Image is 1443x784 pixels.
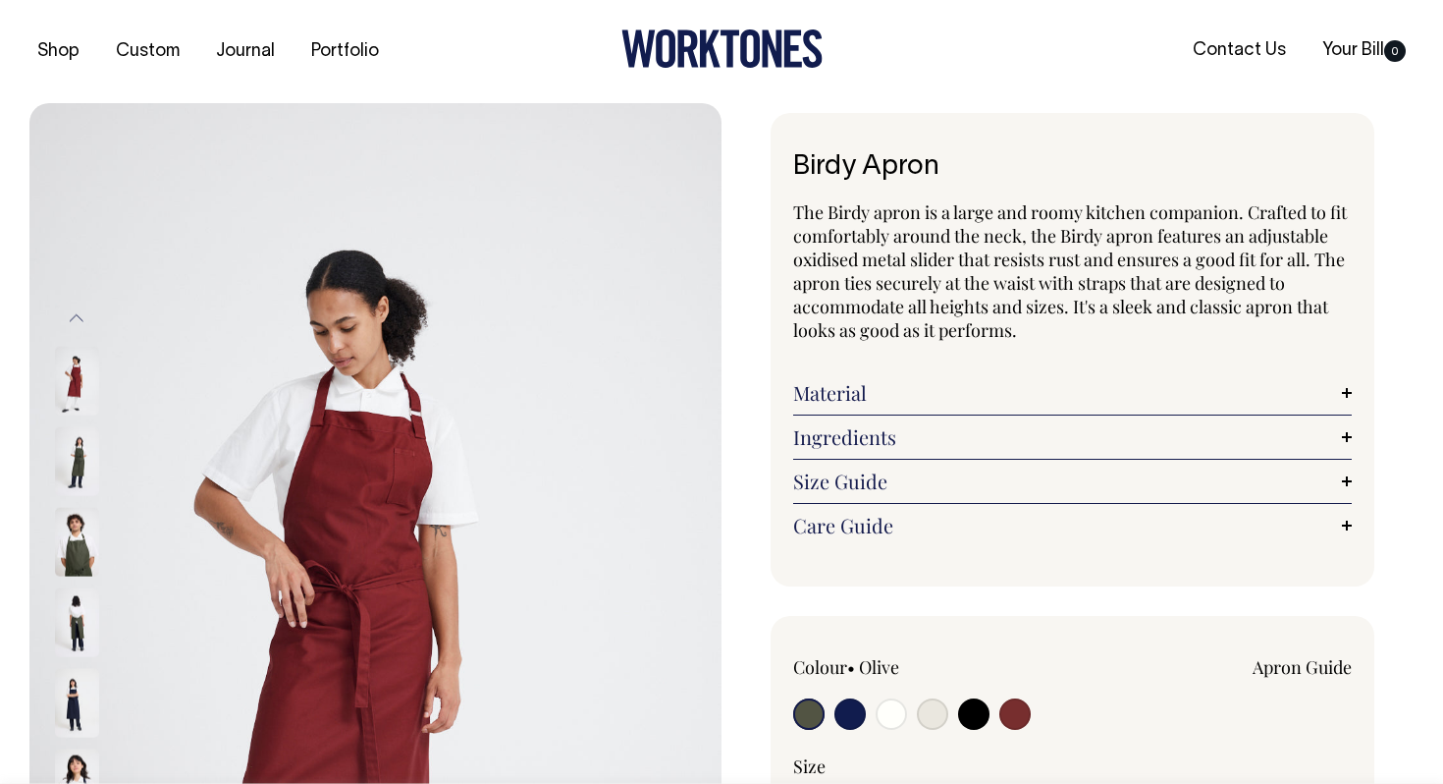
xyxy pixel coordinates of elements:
button: Previous [62,297,91,341]
label: Olive [859,655,899,679]
a: Apron Guide [1253,655,1352,679]
span: The Birdy apron is a large and roomy kitchen companion. Crafted to fit comfortably around the nec... [793,200,1347,342]
a: Ingredients [793,425,1352,449]
span: 0 [1384,40,1406,62]
span: • [847,655,855,679]
img: dark-navy [55,668,99,737]
a: Your Bill0 [1314,34,1414,67]
img: Birdy Apron [55,346,99,415]
a: Shop [29,35,87,68]
h1: Birdy Apron [793,152,1352,183]
a: Portfolio [303,35,387,68]
div: Size [793,755,1352,778]
img: olive [55,426,99,495]
img: olive [55,588,99,656]
a: Size Guide [793,470,1352,493]
a: Material [793,381,1352,405]
img: olive [55,507,99,576]
div: Colour [793,655,1017,679]
a: Care Guide [793,514,1352,537]
a: Journal [208,35,283,68]
a: Contact Us [1185,34,1294,67]
a: Custom [108,35,187,68]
